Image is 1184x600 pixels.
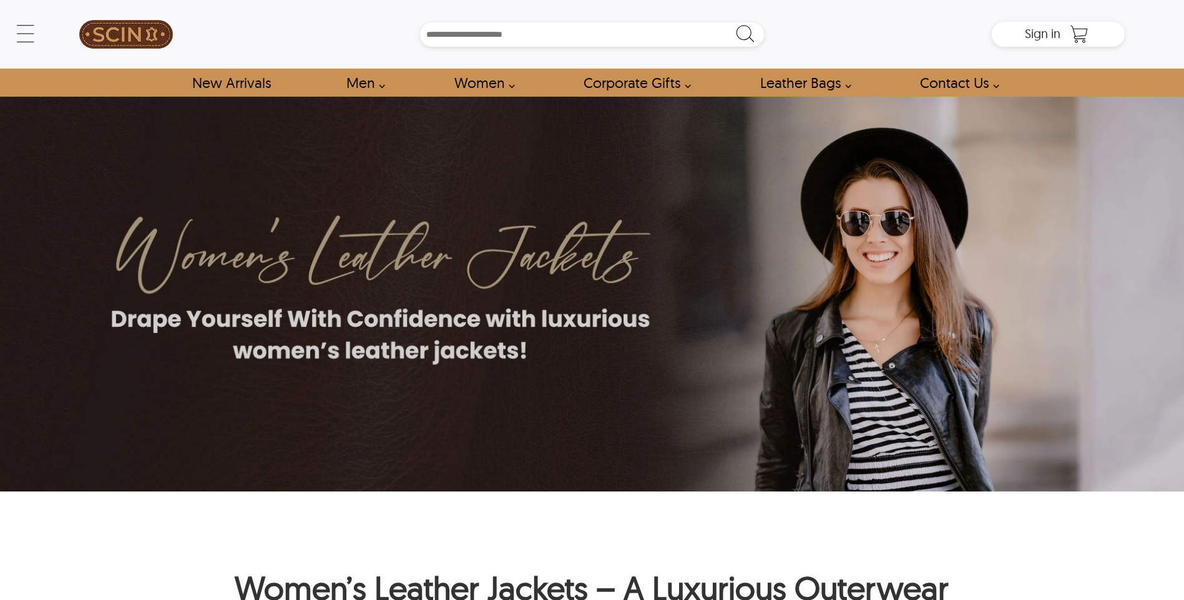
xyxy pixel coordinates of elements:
[178,69,285,97] a: Shop New Arrivals
[440,69,522,97] a: Shop Women Leather Jackets
[569,69,698,97] a: Shop Leather Corporate Gifts
[79,6,173,62] img: SCIN
[1025,26,1060,41] span: Sign in
[332,69,392,97] a: shop men's leather jackets
[906,69,1006,97] a: contact-us
[1067,25,1092,44] a: Shopping Cart
[746,69,858,97] a: Shop Leather Bags
[59,6,192,62] a: SCIN
[1025,30,1060,40] a: Sign in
